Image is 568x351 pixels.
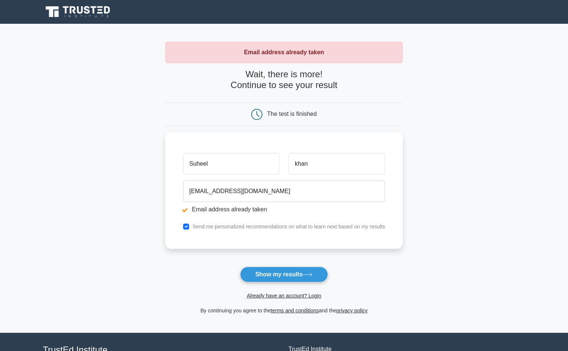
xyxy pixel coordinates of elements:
[244,49,324,55] strong: Email address already taken
[165,69,403,91] h4: Wait, there is more! Continue to see your result
[336,308,368,313] a: privacy policy
[247,293,321,299] a: Already have an account? Login
[183,205,385,214] li: Email address already taken
[288,153,385,175] input: Last name
[271,308,319,313] a: terms and conditions
[183,153,280,175] input: First name
[192,224,385,230] label: Send me personalized recommendations on what to learn next based on my results
[267,111,317,117] div: The test is finished
[240,267,328,282] button: Show my results
[183,181,385,202] input: Email
[161,306,408,315] div: By continuing you agree to the and the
